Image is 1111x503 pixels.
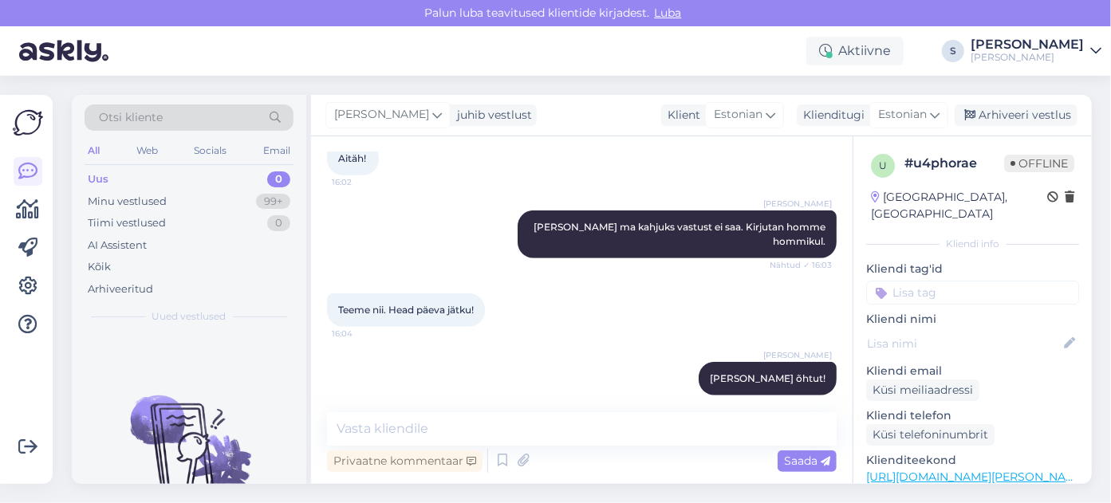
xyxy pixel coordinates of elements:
[971,38,1084,51] div: [PERSON_NAME]
[866,470,1086,484] a: [URL][DOMAIN_NAME][PERSON_NAME]
[338,304,474,316] span: Teeme nii. Head päeva jätku!
[88,171,108,187] div: Uus
[784,454,830,468] span: Saada
[710,372,825,384] span: [PERSON_NAME] õhtut!
[904,154,1004,173] div: # u4phorae
[327,450,483,472] div: Privaatne kommentaar
[942,40,964,62] div: S
[866,363,1079,379] p: Kliendi email
[714,106,762,124] span: Estonian
[88,215,166,231] div: Tiimi vestlused
[260,140,294,161] div: Email
[534,221,828,247] span: [PERSON_NAME] ma kahjuks vastust ei saa. Kirjutan homme hommikul.
[769,396,832,408] span: Nähtud ✓ 16:04
[806,37,904,65] div: Aktiivne
[770,259,832,271] span: Nähtud ✓ 16:03
[13,108,43,138] img: Askly Logo
[334,106,429,124] span: [PERSON_NAME]
[332,328,392,340] span: 16:04
[332,176,392,188] span: 16:02
[133,140,161,161] div: Web
[650,6,687,20] span: Luba
[866,281,1079,305] input: Lisa tag
[451,107,532,124] div: juhib vestlust
[191,140,230,161] div: Socials
[871,189,1047,222] div: [GEOGRAPHIC_DATA], [GEOGRAPHIC_DATA]
[88,281,153,297] div: Arhiveeritud
[256,194,290,210] div: 99+
[866,237,1079,251] div: Kliendi info
[661,107,700,124] div: Klient
[85,140,103,161] div: All
[763,349,832,361] span: [PERSON_NAME]
[866,424,995,446] div: Küsi telefoninumbrit
[971,38,1101,64] a: [PERSON_NAME][PERSON_NAME]
[879,159,887,171] span: u
[88,259,111,275] div: Kõik
[866,311,1079,328] p: Kliendi nimi
[866,261,1079,277] p: Kliendi tag'id
[866,407,1079,424] p: Kliendi telefon
[971,51,1084,64] div: [PERSON_NAME]
[797,107,865,124] div: Klienditugi
[763,198,832,210] span: [PERSON_NAME]
[866,452,1079,469] p: Klienditeekond
[152,309,227,324] span: Uued vestlused
[88,194,167,210] div: Minu vestlused
[866,379,979,401] div: Küsi meiliaadressi
[267,171,290,187] div: 0
[338,152,366,164] span: Aitäh!
[99,109,163,126] span: Otsi kliente
[88,238,147,253] div: AI Assistent
[867,335,1061,352] input: Lisa nimi
[878,106,927,124] span: Estonian
[267,215,290,231] div: 0
[1004,155,1074,172] span: Offline
[955,104,1078,126] div: Arhiveeri vestlus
